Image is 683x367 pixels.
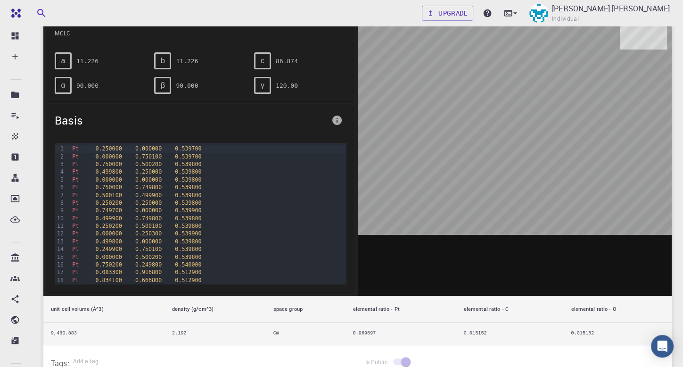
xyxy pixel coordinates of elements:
[95,184,122,191] span: 0.750000
[175,284,201,291] span: 0.513100
[266,296,346,323] th: space group
[328,111,346,130] button: info
[55,284,65,292] div: 19
[95,223,122,229] span: 0.250200
[55,215,65,222] div: 10
[95,153,122,160] span: 0.000000
[175,223,201,229] span: 0.539800
[95,176,122,183] span: 0.000000
[651,335,674,358] div: Open Intercom Messenger
[135,192,162,199] span: 0.499900
[261,57,264,65] span: c
[72,269,79,275] span: Pt
[95,284,122,291] span: 0.583300
[552,3,670,14] p: [PERSON_NAME] [PERSON_NAME]
[19,7,53,15] span: Support
[135,145,162,152] span: 0.000000
[55,192,65,199] div: 7
[55,207,65,214] div: 9
[135,261,162,268] span: 0.249800
[72,168,79,175] span: Pt
[72,261,79,268] span: Pt
[72,223,79,229] span: Pt
[55,153,65,160] div: 2
[552,14,579,24] span: Individual
[76,77,99,94] pre: 90.000
[95,145,122,152] span: 0.250000
[95,200,122,206] span: 0.250200
[161,57,165,65] span: b
[72,176,79,183] span: Pt
[175,238,201,245] span: 0.539800
[55,230,65,237] div: 12
[135,207,162,214] span: 0.000000
[55,261,65,268] div: 16
[175,246,201,252] span: 0.539800
[95,246,122,252] span: 0.249900
[175,161,201,167] span: 0.539800
[72,238,79,245] span: Pt
[175,168,201,175] span: 0.539800
[175,215,201,222] span: 0.539800
[135,284,162,291] span: 0.416700
[456,296,564,323] th: elemental ratio - C
[135,238,162,245] span: 0.000000
[72,145,79,152] span: Pt
[135,269,162,275] span: 0.916800
[72,200,79,206] span: Pt
[72,215,79,222] span: Pt
[72,246,79,252] span: Pt
[529,4,548,23] img: Haythem Suliman Basheer
[175,145,201,152] span: 0.539700
[175,192,201,199] span: 0.539800
[365,358,387,366] span: Is Public
[55,268,65,276] div: 17
[95,277,122,284] span: 0.834100
[55,222,65,230] div: 11
[175,261,201,268] span: 0.540000
[266,323,346,345] td: Cm
[276,53,298,69] pre: 86.874
[161,81,165,90] span: β
[95,269,122,275] span: 0.083300
[95,261,122,268] span: 0.750200
[135,215,162,222] span: 0.749800
[55,29,328,37] span: MCLC
[72,277,79,284] span: Pt
[55,245,65,253] div: 14
[175,254,201,260] span: 0.539800
[55,176,65,183] div: 5
[55,160,65,168] div: 3
[175,207,201,214] span: 0.539900
[55,238,65,245] div: 13
[135,254,162,260] span: 0.500200
[55,113,328,128] span: Basis
[76,53,99,69] pre: 11.226
[55,276,65,284] div: 18
[95,238,122,245] span: 0.499800
[8,8,21,18] img: logo
[95,207,122,214] span: 0.749700
[165,296,266,323] th: density (g/cm^3)
[55,183,65,191] div: 6
[135,230,162,237] span: 0.250300
[72,192,79,199] span: Pt
[175,269,201,275] span: 0.512900
[175,153,201,160] span: 0.539700
[95,161,122,167] span: 0.750000
[72,184,79,191] span: Pt
[72,254,79,260] span: Pt
[422,6,473,21] a: Upgrade
[563,323,672,345] td: 0.015152
[175,230,201,237] span: 0.539900
[175,184,201,191] span: 0.539800
[55,168,65,175] div: 4
[276,77,298,94] pre: 120.00
[61,57,66,65] span: a
[72,284,79,291] span: Pt
[345,296,456,323] th: elemental ratio - Pt
[55,199,65,207] div: 8
[456,323,564,345] td: 0.015152
[135,176,162,183] span: 0.000000
[176,53,198,69] pre: 11.226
